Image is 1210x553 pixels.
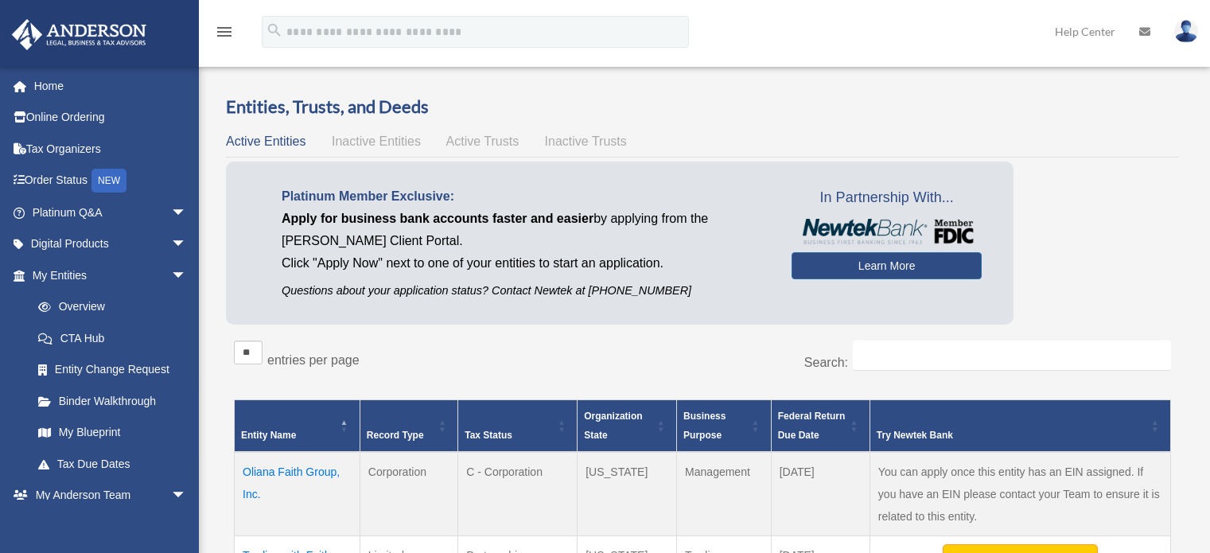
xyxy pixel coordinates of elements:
div: NEW [91,169,126,193]
span: Organization State [584,411,642,441]
span: Inactive Entities [332,134,421,148]
td: [US_STATE] [578,452,677,536]
a: Entity Change Request [22,354,203,386]
th: Organization State: Activate to sort [578,399,677,452]
span: Entity Name [241,430,296,441]
th: Tax Status: Activate to sort [458,399,578,452]
a: My Entitiesarrow_drop_down [11,259,203,291]
td: You can apply once this entity has an EIN assigned. If you have an EIN please contact your Team t... [870,452,1170,536]
span: In Partnership With... [792,185,982,211]
a: Tax Due Dates [22,448,203,480]
span: arrow_drop_down [171,197,203,229]
a: Learn More [792,252,982,279]
span: Active Trusts [446,134,519,148]
td: Oliana Faith Group, Inc. [235,452,360,536]
span: Active Entities [226,134,305,148]
p: by applying from the [PERSON_NAME] Client Portal. [282,208,768,252]
th: Try Newtek Bank : Activate to sort [870,399,1170,452]
th: Record Type: Activate to sort [360,399,457,452]
label: entries per page [267,353,360,367]
span: Tax Status [465,430,512,441]
i: menu [215,22,234,41]
span: arrow_drop_down [171,259,203,292]
span: Apply for business bank accounts faster and easier [282,212,593,225]
a: Platinum Q&Aarrow_drop_down [11,197,211,228]
label: Search: [804,356,848,369]
img: Anderson Advisors Platinum Portal [7,19,151,50]
a: Online Ordering [11,102,211,134]
td: [DATE] [771,452,870,536]
p: Platinum Member Exclusive: [282,185,768,208]
p: Questions about your application status? Contact Newtek at [PHONE_NUMBER] [282,281,768,301]
th: Entity Name: Activate to invert sorting [235,399,360,452]
i: search [266,21,283,39]
a: Tax Organizers [11,133,211,165]
a: Digital Productsarrow_drop_down [11,228,211,260]
a: My Anderson Teamarrow_drop_down [11,480,211,512]
div: Try Newtek Bank [877,426,1146,445]
th: Federal Return Due Date: Activate to sort [771,399,870,452]
h3: Entities, Trusts, and Deeds [226,95,1179,119]
th: Business Purpose: Activate to sort [677,399,772,452]
span: Federal Return Due Date [778,411,846,441]
a: Order StatusNEW [11,165,211,197]
span: Inactive Trusts [545,134,627,148]
td: C - Corporation [458,452,578,536]
a: Binder Walkthrough [22,385,203,417]
a: Overview [22,291,195,323]
span: Business Purpose [683,411,726,441]
span: arrow_drop_down [171,228,203,261]
span: arrow_drop_down [171,480,203,512]
span: Record Type [367,430,424,441]
a: CTA Hub [22,322,203,354]
img: NewtekBankLogoSM.png [800,219,974,244]
img: User Pic [1174,20,1198,43]
a: menu [215,28,234,41]
td: Corporation [360,452,457,536]
a: My Blueprint [22,417,203,449]
a: Home [11,70,211,102]
td: Management [677,452,772,536]
p: Click "Apply Now" next to one of your entities to start an application. [282,252,768,275]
